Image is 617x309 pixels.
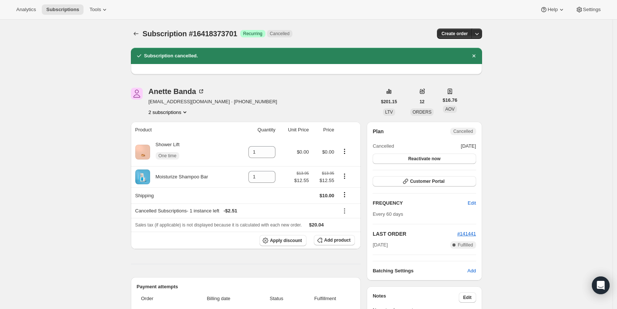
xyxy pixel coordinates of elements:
span: Recurring [243,31,262,37]
button: Product actions [339,147,350,155]
span: [DATE] [373,241,388,249]
h6: Batching Settings [373,267,467,275]
span: Subscriptions [46,7,79,13]
th: Unit Price [278,122,311,138]
button: Apply discount [260,235,306,246]
span: $0.00 [297,149,309,155]
button: Help [536,4,569,15]
button: Tools [85,4,113,15]
span: Reactivate now [408,156,440,162]
div: Open Intercom Messenger [592,276,610,294]
div: Moisturize Shampoo Bar [150,173,208,181]
div: Shower Lift [150,141,180,163]
span: Tools [89,7,101,13]
h3: Notes [373,292,459,303]
button: Subscriptions [131,28,141,39]
h2: Payment attempts [137,283,355,290]
button: Customer Portal [373,176,476,187]
span: Cancelled [373,142,394,150]
span: Customer Portal [410,178,444,184]
span: ORDERS [413,110,431,115]
span: $20.04 [309,222,324,228]
span: Fulfilled [458,242,473,248]
span: Settings [583,7,601,13]
span: Edit [463,295,472,300]
button: Add [463,265,480,277]
span: One time [159,153,177,159]
span: Cancelled [453,128,473,134]
div: Cancelled Subscriptions - 1 instance left [135,207,334,215]
button: Subscriptions [42,4,84,15]
small: $13.95 [296,171,309,175]
th: Quantity [236,122,278,138]
span: Billing date [184,295,254,302]
button: Edit [459,292,476,303]
span: Cancelled [270,31,289,37]
span: $12.55 [294,177,309,184]
div: Anette Banda [149,88,205,95]
span: Help [547,7,557,13]
h2: Plan [373,128,384,135]
h2: LAST ORDER [373,230,457,238]
th: Shipping [131,187,236,204]
button: Add product [314,235,355,245]
button: Dismiss notification [469,51,479,61]
button: #141441 [457,230,476,238]
span: Every 60 days [373,211,403,217]
span: Fulfillment [300,295,350,302]
button: Product actions [339,172,350,180]
button: Settings [571,4,605,15]
span: [EMAIL_ADDRESS][DOMAIN_NAME] · [PHONE_NUMBER] [149,98,277,105]
span: Apply discount [270,238,302,243]
button: Create order [437,28,472,39]
button: 12 [415,97,429,107]
span: Analytics [16,7,36,13]
span: $0.00 [322,149,334,155]
img: product img [135,145,150,159]
span: $201.15 [381,99,397,105]
button: Shipping actions [339,191,350,199]
span: - $2.51 [224,207,237,215]
button: $201.15 [377,97,401,107]
span: Anette Banda [131,88,143,100]
span: Add [467,267,476,275]
span: Sales tax (if applicable) is not displayed because it is calculated with each new order. [135,222,302,228]
th: Price [311,122,336,138]
button: Reactivate now [373,154,476,164]
img: product img [135,169,150,184]
th: Order [137,290,182,307]
a: #141441 [457,231,476,236]
button: Analytics [12,4,40,15]
span: Edit [468,199,476,207]
span: AOV [445,107,454,112]
span: [DATE] [461,142,476,150]
span: $12.55 [313,177,334,184]
span: Add product [324,237,350,243]
span: $16.76 [443,97,457,104]
span: LTV [385,110,393,115]
button: Edit [463,197,480,209]
span: 12 [420,99,424,105]
span: $10.00 [319,193,334,198]
button: Product actions [149,108,189,116]
span: Create order [441,31,468,37]
small: $13.95 [322,171,334,175]
th: Product [131,122,236,138]
span: Subscription #16418373701 [143,30,237,38]
h2: FREQUENCY [373,199,468,207]
h2: Subscription cancelled. [144,52,198,60]
span: Status [258,295,295,302]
